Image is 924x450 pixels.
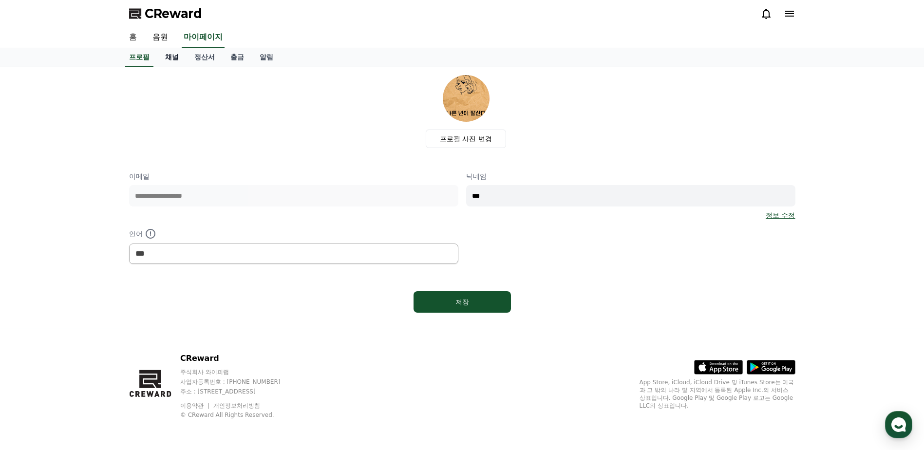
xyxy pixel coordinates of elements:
[3,309,64,333] a: 홈
[223,48,252,67] a: 출금
[64,309,126,333] a: 대화
[180,402,211,409] a: 이용약관
[121,27,145,48] a: 홈
[31,323,37,331] span: 홈
[157,48,187,67] a: 채널
[129,171,458,181] p: 이메일
[145,27,176,48] a: 음원
[426,130,506,148] label: 프로필 사진 변경
[433,297,491,307] div: 저장
[640,378,795,410] p: App Store, iCloud, iCloud Drive 및 iTunes Store는 미국과 그 밖의 나라 및 지역에서 등록된 Apple Inc.의 서비스 상표입니다. Goo...
[213,402,260,409] a: 개인정보처리방침
[129,6,202,21] a: CReward
[766,210,795,220] a: 정보 수정
[89,324,101,332] span: 대화
[180,388,299,395] p: 주소 : [STREET_ADDRESS]
[180,353,299,364] p: CReward
[443,75,490,122] img: profile_image
[187,48,223,67] a: 정산서
[180,368,299,376] p: 주식회사 와이피랩
[126,309,187,333] a: 설정
[466,171,795,181] p: 닉네임
[180,378,299,386] p: 사업자등록번호 : [PHONE_NUMBER]
[180,411,299,419] p: © CReward All Rights Reserved.
[252,48,281,67] a: 알림
[145,6,202,21] span: CReward
[414,291,511,313] button: 저장
[182,27,225,48] a: 마이페이지
[125,48,153,67] a: 프로필
[129,228,458,240] p: 언어
[151,323,162,331] span: 설정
